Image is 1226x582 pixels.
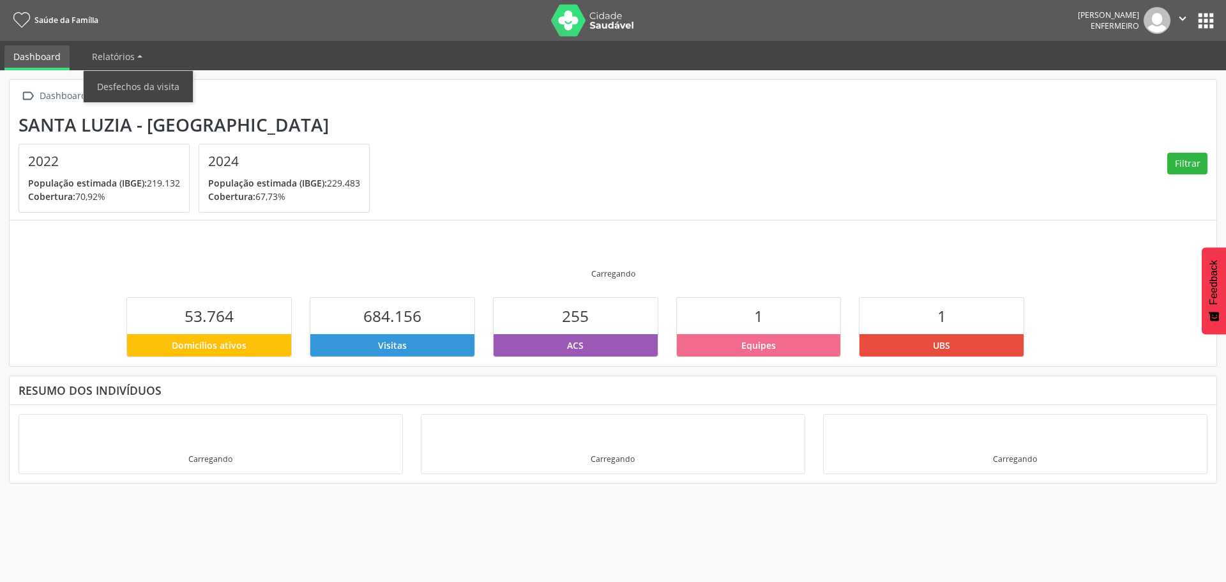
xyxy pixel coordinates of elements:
img: img [1144,7,1170,34]
span: UBS [933,339,950,352]
span: Visitas [378,339,407,352]
span: Cobertura: [208,190,255,203]
span: População estimada (IBGE): [208,177,327,189]
a: Saúde da Família [9,10,98,31]
a: Desfechos da visita [84,75,193,98]
a: Relatórios [83,45,151,68]
div: Dashboard [37,87,89,105]
span: Relatórios [92,50,135,63]
button: apps [1195,10,1217,32]
div: Carregando [993,454,1037,464]
div: Carregando [591,454,635,464]
span: Saúde da Família [34,15,98,26]
div: [PERSON_NAME] [1078,10,1139,20]
span: Domicílios ativos [172,339,246,352]
a: Dashboard [4,45,70,70]
p: 219.132 [28,176,180,190]
span: 1 [937,305,946,326]
button: Feedback - Mostrar pesquisa [1202,247,1226,334]
span: Enfermeiro [1091,20,1139,31]
div: Santa Luzia - [GEOGRAPHIC_DATA] [19,114,379,135]
div: Carregando [188,454,232,464]
h4: 2022 [28,153,180,169]
span: 255 [562,305,589,326]
span: Feedback [1208,260,1220,305]
span: Equipes [741,339,776,352]
span: População estimada (IBGE): [28,177,147,189]
a:  Dashboard [19,87,89,105]
span: 53.764 [185,305,234,326]
button:  [1170,7,1195,34]
span: Cobertura: [28,190,75,203]
i:  [1176,11,1190,26]
span: 684.156 [363,305,421,326]
p: 229.483 [208,176,360,190]
ul: Relatórios [83,70,193,103]
h4: 2024 [208,153,360,169]
p: 67,73% [208,190,360,203]
div: Carregando [591,268,635,279]
p: 70,92% [28,190,180,203]
i:  [19,87,37,105]
div: Resumo dos indivíduos [19,383,1207,397]
button: Filtrar [1167,153,1207,174]
span: ACS [567,339,584,352]
span: 1 [754,305,763,326]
